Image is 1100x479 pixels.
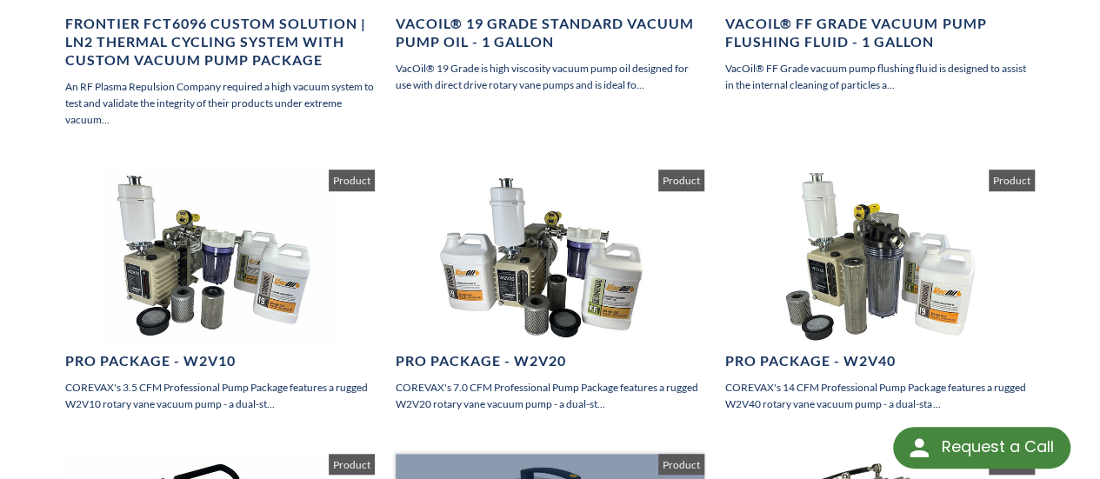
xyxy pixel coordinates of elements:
a: Pro Package - W2V10 COREVAX's 3.5 CFM Professional Pump Package features a rugged W2V10 rotary va... [65,170,374,412]
h4: Pro Package - W2V10 [65,352,374,370]
div: Request a Call [941,427,1053,467]
h4: VACOIL® 19 Grade Standard Vacuum Pump Oil - 1 Gallon [396,15,704,51]
p: COREVAX's 7.0 CFM Professional Pump Package features a rugged W2V20 rotary vane vacuum pump - a d... [396,379,704,412]
div: Request a Call [893,427,1070,469]
h4: Pro Package - W2V40 [725,352,1034,370]
span: Product [658,454,704,475]
span: Product [329,170,375,190]
span: Product [329,454,375,475]
a: Pro Package - W2V40 COREVAX's 14 CFM Professional Pump Package features a rugged W2V40 rotary van... [725,170,1034,412]
span: Product [989,170,1035,190]
span: Product [658,170,704,190]
h4: Frontier FCT6096 Custom Solution | LN2 Thermal Cycling System with Custom Vacuum Pump Package [65,15,374,69]
img: round button [905,434,933,462]
p: An RF Plasma Repulsion Company required a high vacuum system to test and validate the integrity o... [65,78,374,129]
p: COREVAX's 3.5 CFM Professional Pump Package features a rugged W2V10 rotary vane vacuum pump - a d... [65,379,374,412]
p: VacOil® 19 Grade is high viscosity vacuum pump oil designed for use with direct drive rotary vane... [396,60,704,93]
h4: Pro Package - W2V20 [396,352,704,370]
p: VacOil® FF Grade vacuum pump flushing fluid is designed to assist in the internal cleaning of par... [725,60,1034,93]
p: COREVAX's 14 CFM Professional Pump Package features a rugged W2V40 rotary vane vacuum pump - a du... [725,379,1034,412]
a: Pro Package - W2V20 COREVAX's 7.0 CFM Professional Pump Package features a rugged W2V20 rotary va... [396,170,704,412]
h4: VACOIL® FF Grade Vacuum Pump Flushing Fluid - 1 Gallon [725,15,1034,51]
